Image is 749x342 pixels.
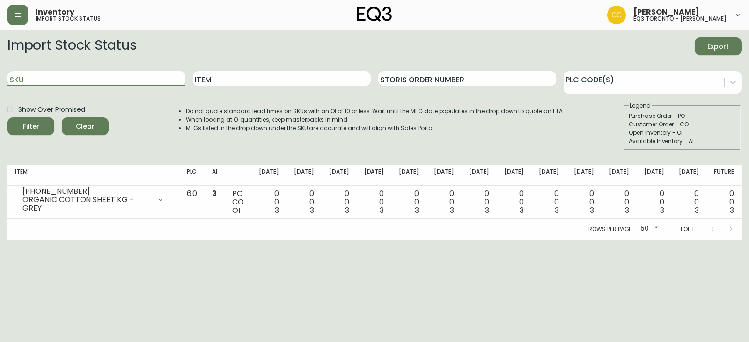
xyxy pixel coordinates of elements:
div: 0 0 [469,189,489,215]
span: 3 [590,205,594,216]
th: [DATE] [391,165,426,186]
div: 0 0 [294,189,314,215]
span: 3 [660,205,664,216]
span: 3 [555,205,559,216]
span: 3 [625,205,629,216]
button: Clear [62,117,109,135]
th: [DATE] [426,165,462,186]
span: 3 [695,205,699,216]
span: 3 [415,205,419,216]
th: [DATE] [497,165,532,186]
div: 0 0 [434,189,454,215]
div: 0 0 [364,189,384,215]
span: 3 [730,205,734,216]
th: [DATE] [531,165,566,186]
div: [PHONE_NUMBER]ORGANIC COTTON SHEET KG -GREY [15,189,172,210]
div: Available Inventory - AI [629,137,735,146]
th: [DATE] [286,165,322,186]
div: [PHONE_NUMBER] [22,187,151,196]
span: Export [702,41,734,52]
span: Clear [69,121,101,132]
th: [DATE] [671,165,706,186]
th: [DATE] [322,165,357,186]
li: When looking at OI quantities, keep masterpacks in mind. [186,116,564,124]
span: OI [232,205,240,216]
th: [DATE] [602,165,637,186]
th: Future [706,165,742,186]
th: PLC [179,165,205,186]
div: 0 0 [644,189,664,215]
span: 3 [485,205,489,216]
img: logo [357,7,392,22]
h5: eq3 toronto - [PERSON_NAME] [633,16,727,22]
th: [DATE] [357,165,392,186]
li: Do not quote standard lead times on SKUs with an OI of 10 or less. Wait until the MFG date popula... [186,107,564,116]
div: 0 0 [574,189,594,215]
div: 0 0 [679,189,699,215]
p: 1-1 of 1 [675,225,694,233]
th: Item [7,165,179,186]
span: 3 [345,205,349,216]
th: [DATE] [637,165,672,186]
button: Export [695,37,742,55]
th: [DATE] [462,165,497,186]
div: 0 0 [609,189,629,215]
span: Show Over Promised [18,105,85,115]
div: Customer Order - CO [629,120,735,129]
div: 0 0 [714,189,734,215]
div: 0 0 [329,189,349,215]
span: [PERSON_NAME] [633,8,699,16]
div: ORGANIC COTTON SHEET KG -GREY [22,196,151,212]
span: 3 [212,188,217,199]
p: Rows per page: [588,225,633,233]
div: 50 [637,221,660,237]
div: 0 0 [259,189,279,215]
th: [DATE] [251,165,286,186]
div: PO CO [232,189,244,215]
span: 3 [520,205,524,216]
h5: import stock status [36,16,101,22]
div: Purchase Order - PO [629,112,735,120]
div: 0 0 [399,189,419,215]
span: 3 [310,205,314,216]
th: AI [205,165,225,186]
div: 0 0 [504,189,524,215]
h2: Import Stock Status [7,37,136,55]
li: MFGs listed in the drop down under the SKU are accurate and will align with Sales Portal. [186,124,564,132]
legend: Legend [629,102,652,110]
div: Filter [23,121,39,132]
span: 3 [450,205,454,216]
img: ec7176bad513007d25397993f68ebbfb [607,6,626,24]
button: Filter [7,117,54,135]
div: 0 0 [539,189,559,215]
td: 6.0 [179,186,205,219]
th: [DATE] [566,165,602,186]
span: 3 [275,205,279,216]
div: Open Inventory - OI [629,129,735,137]
span: 3 [380,205,384,216]
span: Inventory [36,8,74,16]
